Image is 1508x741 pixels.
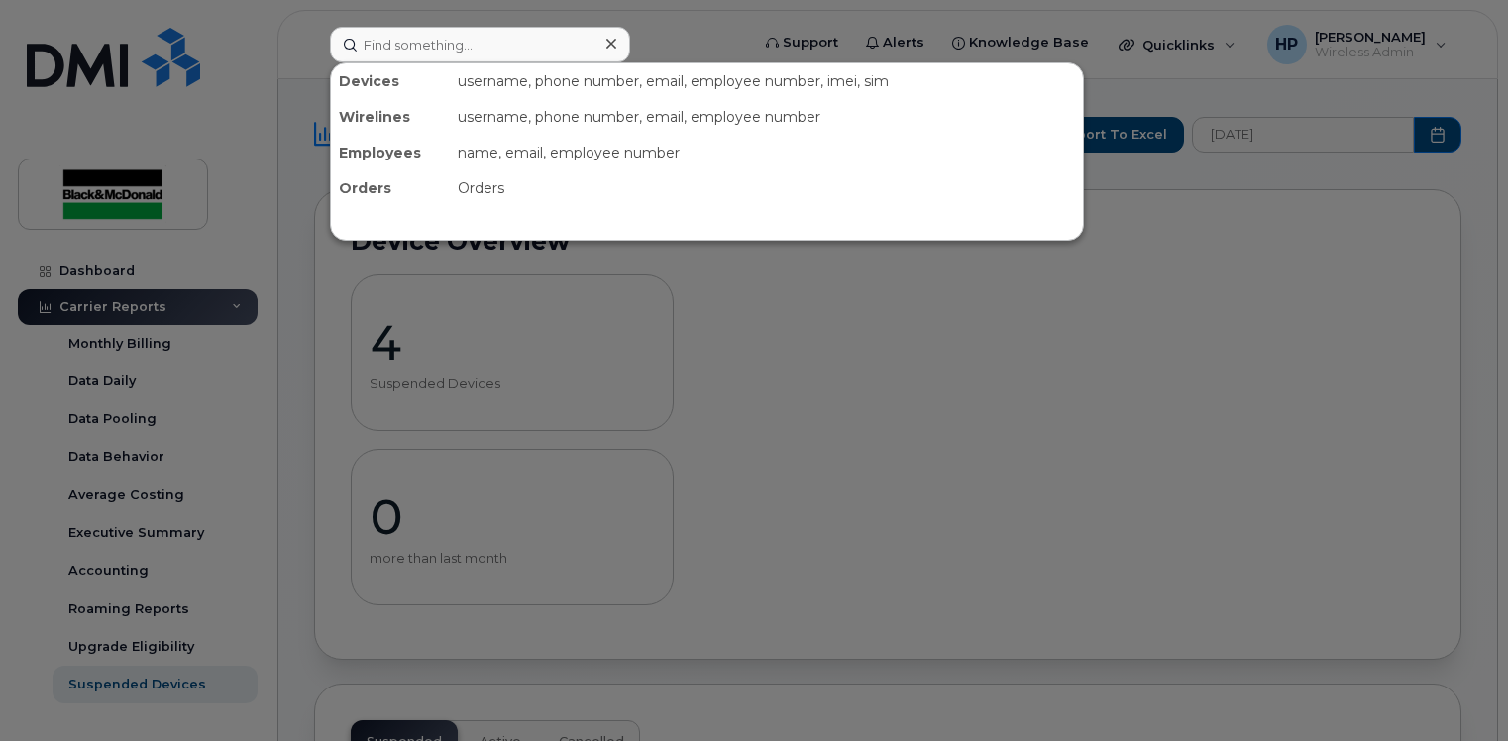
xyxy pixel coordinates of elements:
[331,99,450,135] div: Wirelines
[331,135,450,170] div: Employees
[450,63,1083,99] div: username, phone number, email, employee number, imei, sim
[450,135,1083,170] div: name, email, employee number
[450,170,1083,206] div: Orders
[450,99,1083,135] div: username, phone number, email, employee number
[331,170,450,206] div: Orders
[331,63,450,99] div: Devices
